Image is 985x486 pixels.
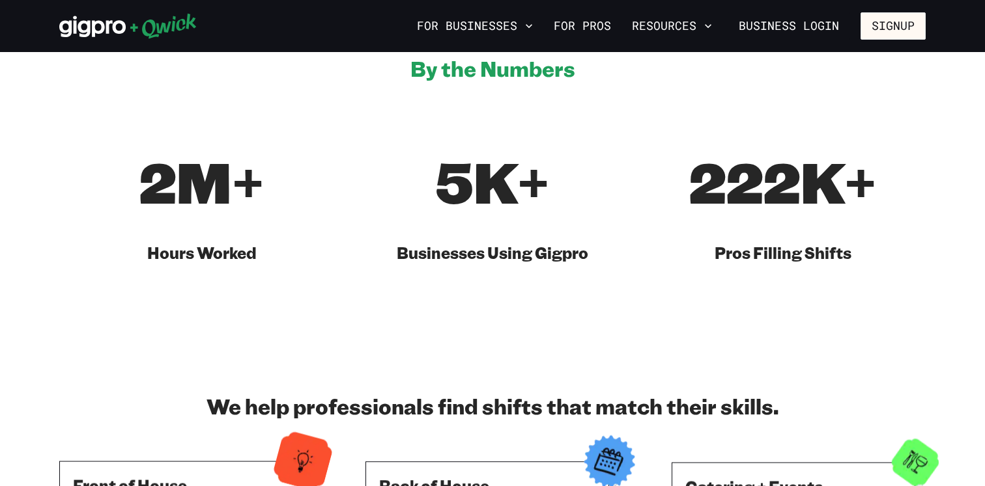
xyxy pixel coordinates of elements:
h3: Hours Worked [147,242,257,263]
h2: By the Numbers [410,55,575,81]
h3: Businesses Using Gigpro [397,242,588,263]
button: Signup [861,12,926,40]
span: 5K+ [436,144,550,219]
h2: We help professionals find shifts that match their skills. [59,393,926,419]
a: For Pros [549,15,616,37]
button: For Businesses [412,15,538,37]
span: 222K+ [689,144,877,219]
h3: Pros Filling Shifts [715,242,851,263]
button: Resources [627,15,717,37]
span: 2M+ [139,144,264,219]
a: Business Login [728,12,850,40]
